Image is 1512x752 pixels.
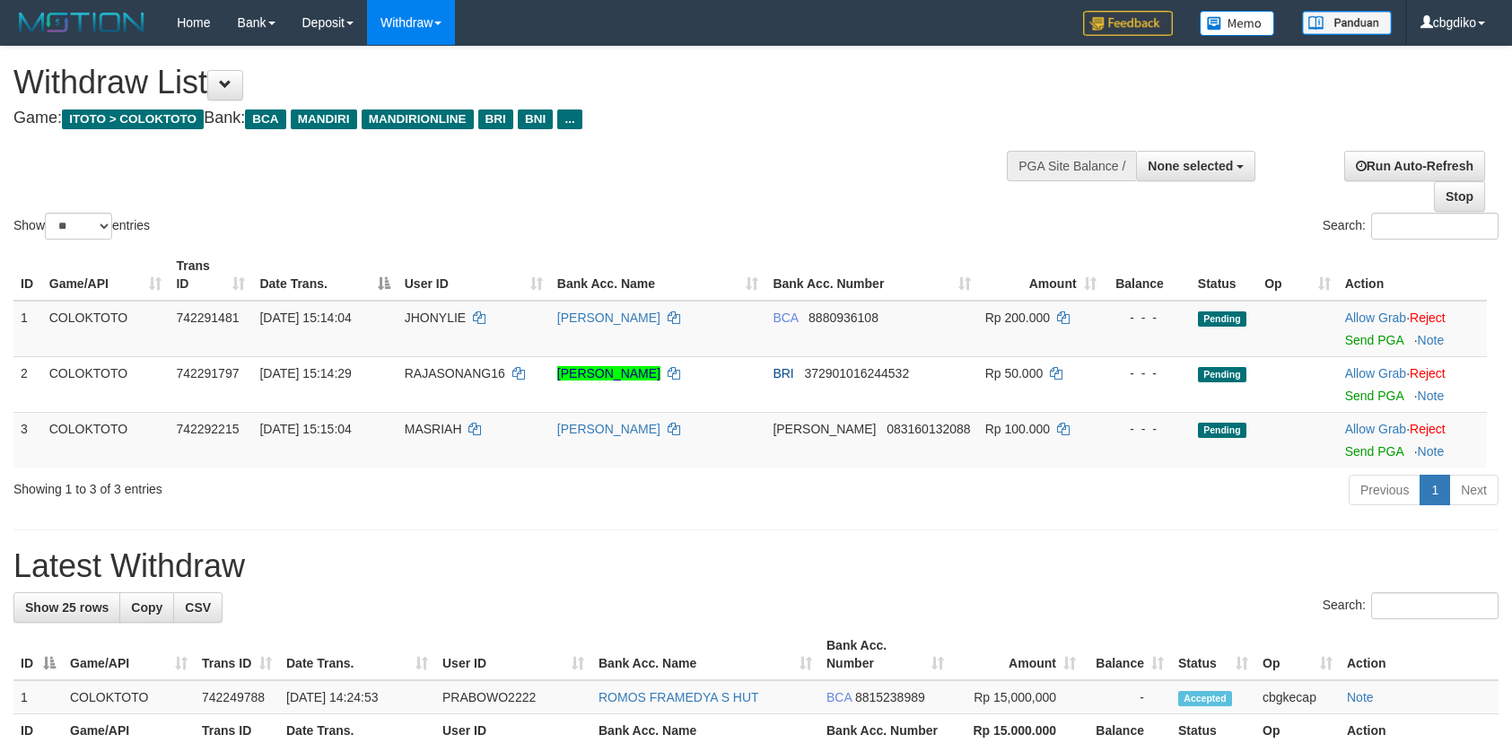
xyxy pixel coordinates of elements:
span: Accepted [1178,691,1232,706]
th: Rp 15.000.000 [951,714,1083,748]
span: RAJASONANG16 [405,366,505,380]
span: BCA [826,690,852,704]
a: Send PGA [1345,389,1403,403]
th: Game/API: activate to sort column ascending [63,629,195,680]
th: ID [13,249,42,301]
img: MOTION_logo.png [13,9,150,36]
th: Amount: activate to sort column ascending [951,629,1083,680]
td: 3 [13,412,42,468]
span: Copy 8880936108 to clipboard [808,310,878,325]
td: cbgkecap [1255,680,1340,714]
div: - - - [1111,420,1184,438]
img: Feedback.jpg [1083,11,1173,36]
a: Note [1418,389,1445,403]
td: COLOKTOTO [42,301,170,357]
th: Trans ID [195,714,279,748]
span: Pending [1198,423,1246,438]
span: Copy 8815238989 to clipboard [855,690,925,704]
th: Game/API: activate to sort column ascending [42,249,170,301]
a: Allow Grab [1345,366,1406,380]
td: Rp 15,000,000 [951,680,1083,714]
td: COLOKTOTO [63,680,195,714]
td: · [1338,412,1487,468]
th: Balance [1083,714,1171,748]
span: [DATE] 15:15:04 [259,422,351,436]
a: Copy [119,592,174,623]
td: COLOKTOTO [42,356,170,412]
input: Search: [1371,592,1499,619]
label: Search: [1323,213,1499,240]
a: Stop [1434,181,1485,212]
td: - [1083,680,1171,714]
th: Bank Acc. Name: activate to sort column ascending [591,629,819,680]
th: Status: activate to sort column ascending [1171,629,1255,680]
a: [PERSON_NAME] [557,422,660,436]
a: Allow Grab [1345,422,1406,436]
a: Reject [1410,422,1446,436]
a: Previous [1349,475,1420,505]
span: Pending [1198,311,1246,327]
a: Send PGA [1345,333,1403,347]
span: [DATE] 15:14:04 [259,310,351,325]
th: Bank Acc. Number: activate to sort column ascending [765,249,977,301]
span: BRI [478,109,513,129]
span: None selected [1148,159,1233,173]
th: Balance [1104,249,1191,301]
a: Allow Grab [1345,310,1406,325]
a: Reject [1410,310,1446,325]
a: [PERSON_NAME] [557,310,660,325]
a: Run Auto-Refresh [1344,151,1485,181]
span: BRI [773,366,793,380]
th: User ID: activate to sort column ascending [398,249,550,301]
a: Note [1347,690,1374,704]
span: BCA [773,310,798,325]
img: Button%20Memo.svg [1200,11,1275,36]
td: 1 [13,301,42,357]
th: Amount: activate to sort column ascending [978,249,1104,301]
span: Rp 50.000 [985,366,1044,380]
a: Reject [1410,366,1446,380]
td: 2 [13,356,42,412]
span: 742291481 [176,310,239,325]
td: PRABOWO2222 [435,680,591,714]
th: Date Trans.: activate to sort column ascending [279,629,435,680]
span: · [1345,310,1410,325]
span: · [1345,366,1410,380]
div: - - - [1111,364,1184,382]
a: CSV [173,592,223,623]
div: - - - [1111,309,1184,327]
td: [DATE] 14:24:53 [279,680,435,714]
span: MANDIRIONLINE [362,109,474,129]
span: ... [557,109,581,129]
th: Bank Acc. Name: activate to sort column ascending [550,249,766,301]
span: 742291797 [176,366,239,380]
td: 742249788 [195,680,279,714]
span: Pending [1198,367,1246,382]
td: 1 [13,680,63,714]
span: MANDIRI [291,109,357,129]
input: Search: [1371,213,1499,240]
label: Show entries [13,213,150,240]
th: Date Trans.: activate to sort column descending [252,249,397,301]
th: ID: activate to sort column descending [13,629,63,680]
span: Rp 100.000 [985,422,1050,436]
th: Game/API [63,714,195,748]
th: User ID: activate to sort column ascending [435,629,591,680]
span: MASRIAH [405,422,462,436]
th: Bank Acc. Name [591,714,819,748]
label: Search: [1323,592,1499,619]
h1: Withdraw List [13,65,990,101]
div: PGA Site Balance / [1007,151,1136,181]
th: Action [1338,249,1487,301]
a: [PERSON_NAME] [557,366,660,380]
a: ROMOS FRAMEDYA S HUT [599,690,759,704]
a: Send PGA [1345,444,1403,459]
td: COLOKTOTO [42,412,170,468]
h4: Game: Bank: [13,109,990,127]
th: Op: activate to sort column ascending [1255,629,1340,680]
a: Note [1418,333,1445,347]
a: Next [1449,475,1499,505]
span: ITOTO > COLOKTOTO [62,109,204,129]
th: Trans ID: activate to sort column ascending [169,249,252,301]
button: None selected [1136,151,1255,181]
